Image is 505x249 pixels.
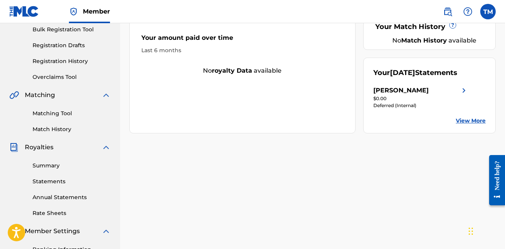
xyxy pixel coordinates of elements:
[141,33,344,46] div: Your amount paid over time
[25,227,80,236] span: Member Settings
[33,125,111,133] a: Match History
[33,109,111,118] a: Matching Tool
[130,66,355,75] div: No available
[373,102,469,109] div: Deferred (Internal)
[101,227,111,236] img: expand
[25,143,53,152] span: Royalties
[373,86,469,109] a: [PERSON_NAME]right chevron icon$0.00Deferred (Internal)
[101,90,111,100] img: expand
[101,143,111,152] img: expand
[33,57,111,65] a: Registration History
[383,36,486,45] div: No available
[456,117,486,125] a: View More
[443,7,452,16] img: search
[9,6,39,17] img: MLC Logo
[373,95,469,102] div: $0.00
[33,26,111,34] a: Bulk Registration Tool
[212,67,252,74] strong: royalty data
[469,220,473,243] div: Drag
[373,22,486,32] div: Your Match History
[480,4,496,19] div: User Menu
[401,37,447,44] strong: Match History
[9,90,19,100] img: Matching
[450,22,456,28] span: ?
[373,86,429,95] div: [PERSON_NAME]
[9,227,19,236] img: Member Settings
[390,68,415,77] span: [DATE]
[463,7,472,16] img: help
[33,209,111,217] a: Rate Sheets
[69,7,78,16] img: Top Rightsholder
[459,86,469,95] img: right chevron icon
[373,68,457,78] div: Your Statements
[460,4,476,19] div: Help
[9,143,19,152] img: Royalties
[440,4,455,19] a: Public Search
[33,73,111,81] a: Overclaims Tool
[33,177,111,186] a: Statements
[83,7,110,16] span: Member
[466,212,505,249] iframe: Chat Widget
[141,46,344,55] div: Last 6 months
[33,41,111,49] a: Registration Drafts
[25,90,55,100] span: Matching
[33,193,111,201] a: Annual Statements
[483,149,505,211] iframe: Resource Center
[33,162,111,170] a: Summary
